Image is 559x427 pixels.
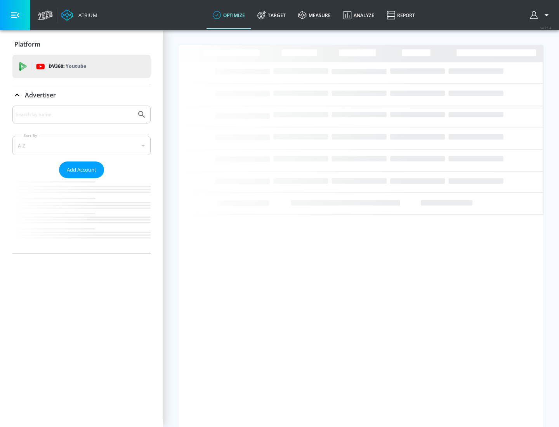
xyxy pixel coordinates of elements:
[207,1,251,29] a: optimize
[12,84,151,106] div: Advertiser
[66,62,86,70] p: Youtube
[59,161,104,178] button: Add Account
[12,106,151,253] div: Advertiser
[49,62,86,71] p: DV360:
[14,40,40,49] p: Platform
[61,9,97,21] a: Atrium
[75,12,97,19] div: Atrium
[337,1,380,29] a: Analyze
[16,109,133,120] input: Search by name
[12,178,151,253] nav: list of Advertiser
[380,1,421,29] a: Report
[67,165,96,174] span: Add Account
[251,1,292,29] a: Target
[22,133,39,138] label: Sort By
[292,1,337,29] a: measure
[12,33,151,55] div: Platform
[25,91,56,99] p: Advertiser
[12,55,151,78] div: DV360: Youtube
[540,26,551,30] span: v 4.25.4
[12,136,151,155] div: A-Z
